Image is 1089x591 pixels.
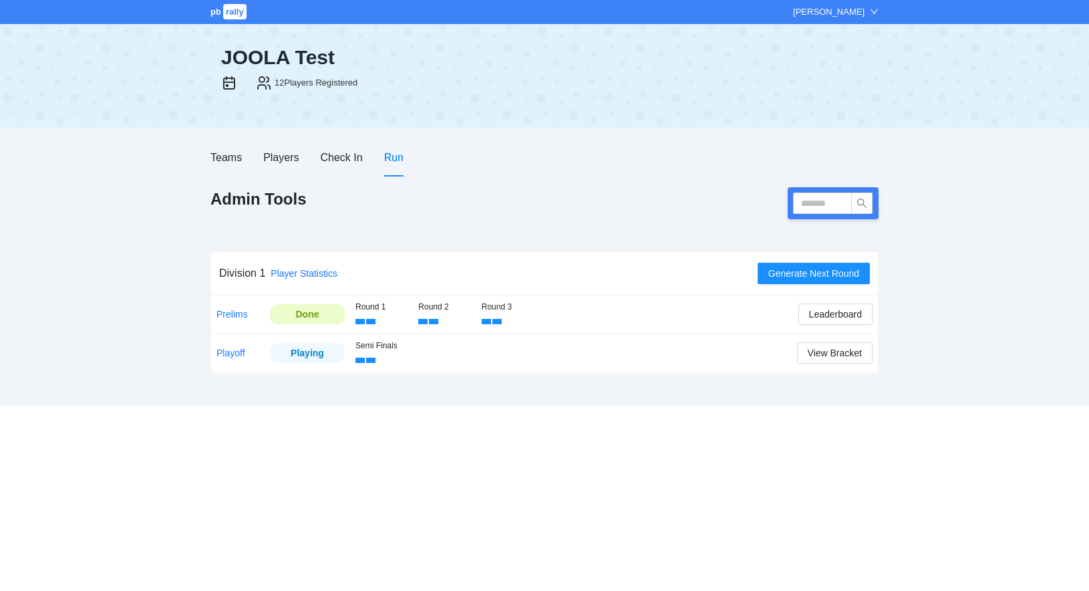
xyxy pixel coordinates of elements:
div: [PERSON_NAME] [793,5,865,19]
div: Run [384,149,404,166]
div: Check In [320,149,362,166]
button: Generate Next Round [758,263,870,284]
span: Leaderboard [809,307,862,322]
div: Teams [210,149,242,166]
button: Leaderboard [798,304,873,325]
button: search [851,193,873,214]
a: Player Statistics [271,268,337,279]
span: down [870,7,879,16]
span: search [852,198,872,209]
span: View Bracket [808,346,862,360]
div: Division 1 [219,265,265,281]
a: pbrally [210,7,249,17]
h1: Admin Tools [210,189,307,210]
a: Prelims [216,309,248,320]
span: rally [223,4,247,19]
div: Done [280,307,335,322]
a: Playoff [216,348,245,358]
div: 12 Players Registered [275,76,357,90]
div: Players [263,149,299,166]
div: Round 3 [482,301,534,314]
div: Semi Finals [355,340,408,352]
button: View Bracket [797,342,873,364]
div: Playing [280,346,335,360]
div: Round 1 [355,301,408,314]
span: Generate Next Round [768,266,859,281]
div: JOOLA Test [221,45,601,70]
div: Round 2 [418,301,470,314]
span: pb [210,7,221,17]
